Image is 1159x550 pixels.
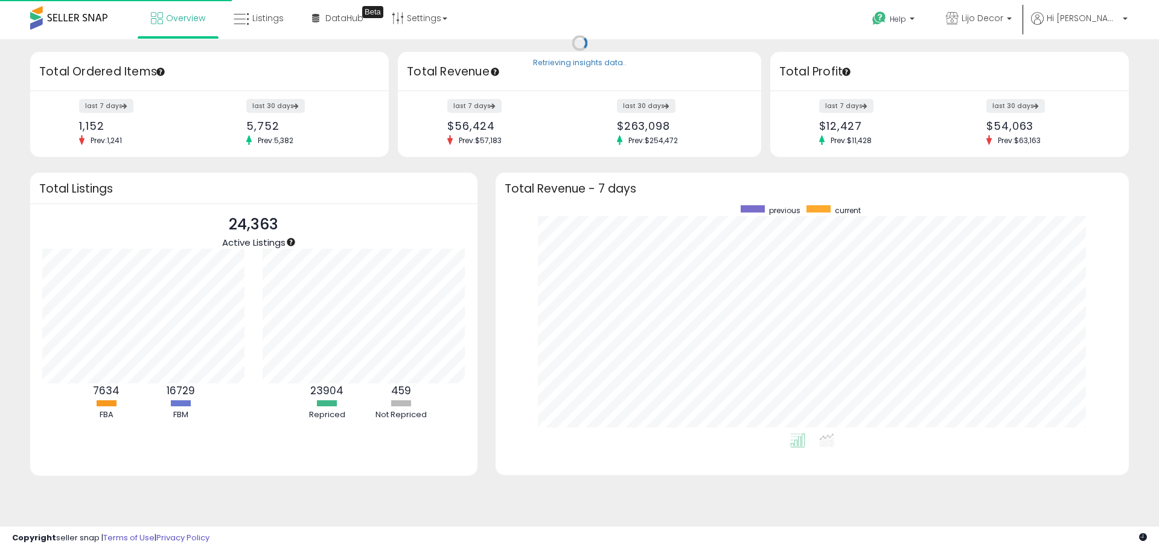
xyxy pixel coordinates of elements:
[167,383,195,398] b: 16729
[79,120,200,132] div: 1,152
[79,99,133,113] label: last 7 days
[103,532,155,543] a: Terms of Use
[39,184,468,193] h3: Total Listings
[447,99,502,113] label: last 7 days
[252,12,284,24] span: Listings
[362,6,383,18] div: Tooltip anchor
[447,120,570,132] div: $56,424
[617,99,675,113] label: last 30 days
[365,409,438,421] div: Not Repriced
[835,205,861,216] span: current
[85,135,128,145] span: Prev: 1,241
[12,532,209,544] div: seller snap | |
[246,99,305,113] label: last 30 days
[222,236,286,249] span: Active Listings
[872,11,887,26] i: Get Help
[252,135,299,145] span: Prev: 5,382
[12,532,56,543] strong: Copyright
[325,12,363,24] span: DataHub
[992,135,1047,145] span: Prev: $63,163
[291,409,363,421] div: Repriced
[986,99,1045,113] label: last 30 days
[490,66,500,77] div: Tooltip anchor
[156,532,209,543] a: Privacy Policy
[622,135,684,145] span: Prev: $254,472
[1031,12,1128,39] a: Hi [PERSON_NAME]
[863,2,927,39] a: Help
[779,63,1120,80] h3: Total Profit
[155,66,166,77] div: Tooltip anchor
[819,120,940,132] div: $12,427
[70,409,142,421] div: FBA
[286,237,296,248] div: Tooltip anchor
[962,12,1003,24] span: Lijo Decor
[617,120,740,132] div: $263,098
[841,66,852,77] div: Tooltip anchor
[819,99,873,113] label: last 7 days
[986,120,1108,132] div: $54,063
[769,205,800,216] span: previous
[407,63,752,80] h3: Total Revenue
[391,383,411,398] b: 459
[890,14,906,24] span: Help
[453,135,508,145] span: Prev: $57,183
[825,135,878,145] span: Prev: $11,428
[222,213,286,236] p: 24,363
[93,383,120,398] b: 7634
[166,12,205,24] span: Overview
[505,184,1120,193] h3: Total Revenue - 7 days
[144,409,217,421] div: FBM
[39,63,380,80] h3: Total Ordered Items
[310,383,343,398] b: 23904
[1047,12,1119,24] span: Hi [PERSON_NAME]
[246,120,368,132] div: 5,752
[533,58,627,69] div: Retrieving insights data..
